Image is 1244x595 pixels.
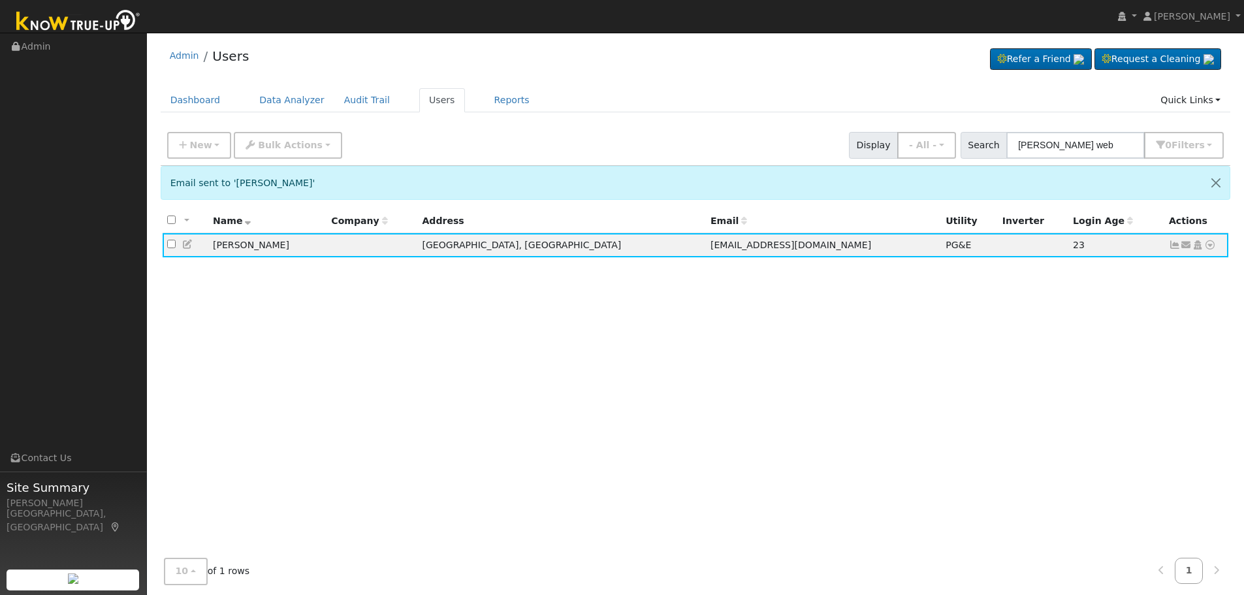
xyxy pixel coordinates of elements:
span: of 1 rows [164,558,250,585]
div: Actions [1169,214,1224,228]
span: Display [849,132,898,159]
a: Request a Cleaning [1094,48,1221,71]
div: Inverter [1002,214,1064,228]
span: [EMAIL_ADDRESS][DOMAIN_NAME] [710,240,871,250]
button: 10 [164,558,208,585]
span: Bulk Actions [258,140,323,150]
a: Audit Trail [334,88,400,112]
span: Filter [1172,140,1205,150]
td: [PERSON_NAME] [208,233,327,257]
button: Bulk Actions [234,132,342,159]
a: mr.peanockle@yahoo.com [1181,238,1192,252]
a: Quick Links [1151,88,1230,112]
a: Other actions [1204,238,1216,252]
a: Users [419,88,465,112]
span: Email sent to '[PERSON_NAME]' [170,178,315,188]
a: Admin [170,50,199,61]
span: s [1199,140,1204,150]
button: 0Filters [1144,132,1224,159]
img: retrieve [68,573,78,584]
div: [GEOGRAPHIC_DATA], [GEOGRAPHIC_DATA] [7,507,140,534]
span: New [189,140,212,150]
span: Days since last login [1073,216,1133,226]
a: Map [110,522,121,532]
span: Search [961,132,1007,159]
div: [PERSON_NAME] [7,496,140,510]
a: 1 [1175,558,1204,584]
span: PG&E [946,240,971,250]
input: Search [1006,132,1145,159]
span: 09/15/2025 3:35:06 PM [1073,240,1085,250]
a: Login As [1192,240,1204,250]
a: Users [212,48,249,64]
span: Company name [331,216,387,226]
img: retrieve [1074,54,1084,65]
button: New [167,132,232,159]
span: Email [710,216,747,226]
img: Know True-Up [10,7,147,37]
td: [GEOGRAPHIC_DATA], [GEOGRAPHIC_DATA] [417,233,706,257]
a: Data Analyzer [249,88,334,112]
a: Dashboard [161,88,231,112]
a: Refer a Friend [990,48,1092,71]
div: Utility [946,214,993,228]
button: - All - [897,132,956,159]
a: Edit User [182,239,194,249]
img: retrieve [1204,54,1214,65]
div: Address [422,214,701,228]
span: Name [213,216,251,226]
span: [PERSON_NAME] [1154,11,1230,22]
a: Show Graph [1169,240,1181,250]
button: Close [1202,167,1230,199]
span: Site Summary [7,479,140,496]
a: Reports [485,88,539,112]
span: 10 [176,566,189,577]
